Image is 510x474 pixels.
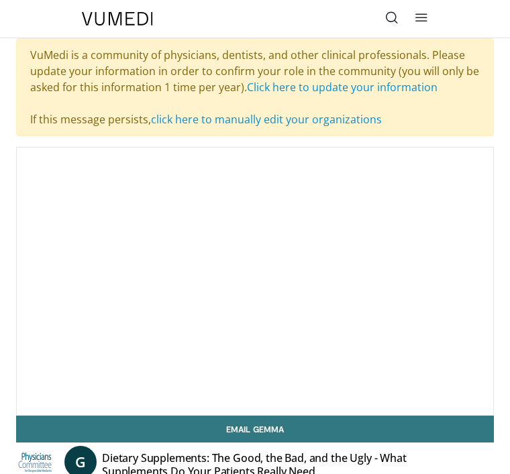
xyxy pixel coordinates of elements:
[16,416,494,442] a: Email Gemma
[82,12,153,25] img: VuMedi Logo
[16,451,54,473] img: Physicians Committee for Responsible Medicine
[247,80,438,95] a: Click here to update your information
[151,112,382,127] a: click here to manually edit your organizations
[17,147,493,415] video-js: Video Player
[16,38,494,136] div: VuMedi is a community of physicians, dentists, and other clinical professionals. Please update yo...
